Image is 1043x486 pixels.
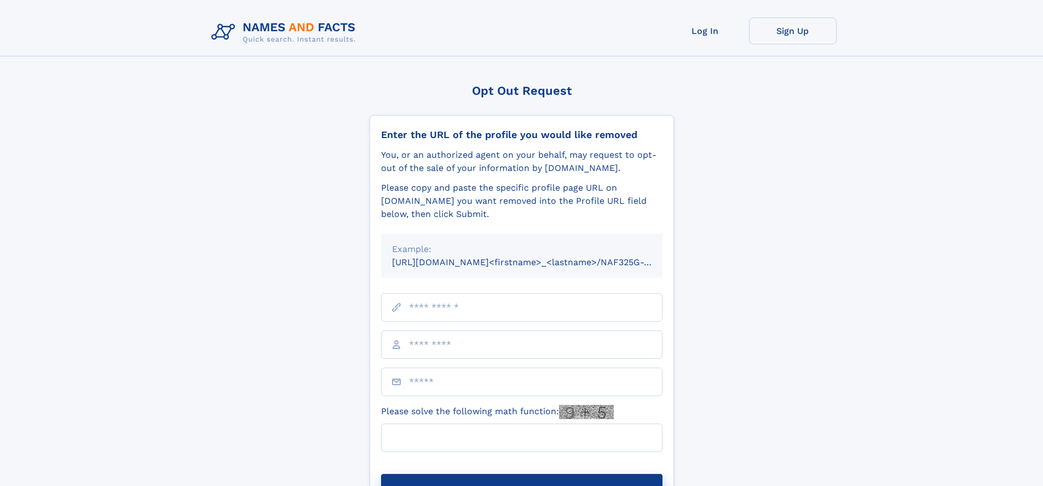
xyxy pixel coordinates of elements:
[381,148,662,175] div: You, or an authorized agent on your behalf, may request to opt-out of the sale of your informatio...
[392,257,683,267] small: [URL][DOMAIN_NAME]<firstname>_<lastname>/NAF325G-xxxxxxxx
[749,18,837,44] a: Sign Up
[381,181,662,221] div: Please copy and paste the specific profile page URL on [DOMAIN_NAME] you want removed into the Pr...
[370,84,674,98] div: Opt Out Request
[207,18,365,47] img: Logo Names and Facts
[392,243,652,256] div: Example:
[381,129,662,141] div: Enter the URL of the profile you would like removed
[381,405,614,419] label: Please solve the following math function:
[661,18,749,44] a: Log In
